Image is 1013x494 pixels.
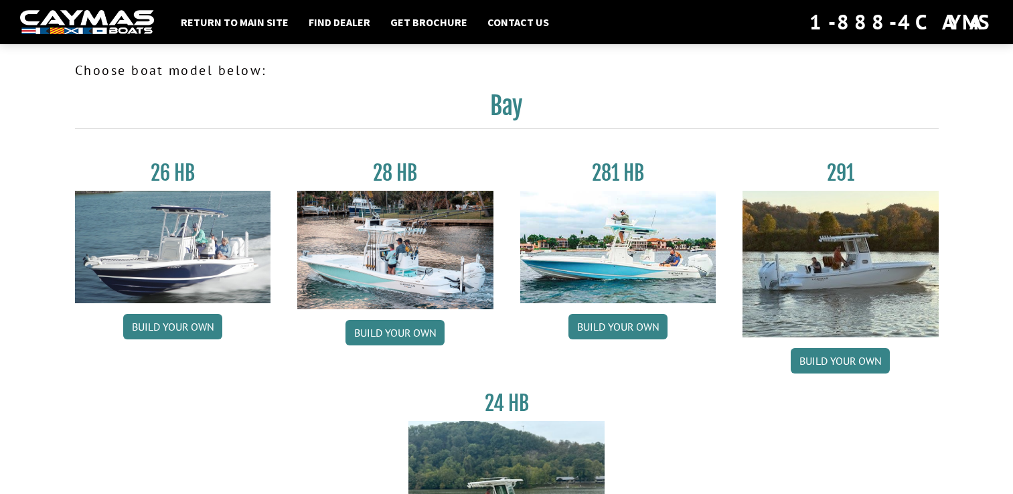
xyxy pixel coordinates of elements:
[743,161,939,185] h3: 291
[20,10,154,35] img: white-logo-c9c8dbefe5ff5ceceb0f0178aa75bf4bb51f6bca0971e226c86eb53dfe498488.png
[174,13,295,31] a: Return to main site
[743,191,939,337] img: 291_Thumbnail.jpg
[75,191,271,303] img: 26_new_photo_resized.jpg
[75,91,939,129] h2: Bay
[75,161,271,185] h3: 26 HB
[408,391,605,416] h3: 24 HB
[345,320,445,345] a: Build your own
[791,348,890,374] a: Build your own
[123,314,222,339] a: Build your own
[297,161,493,185] h3: 28 HB
[809,7,993,37] div: 1-888-4CAYMAS
[481,13,556,31] a: Contact Us
[297,191,493,309] img: 28_hb_thumbnail_for_caymas_connect.jpg
[520,161,716,185] h3: 281 HB
[384,13,474,31] a: Get Brochure
[302,13,377,31] a: Find Dealer
[75,60,939,80] p: Choose boat model below:
[520,191,716,303] img: 28-hb-twin.jpg
[568,314,668,339] a: Build your own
